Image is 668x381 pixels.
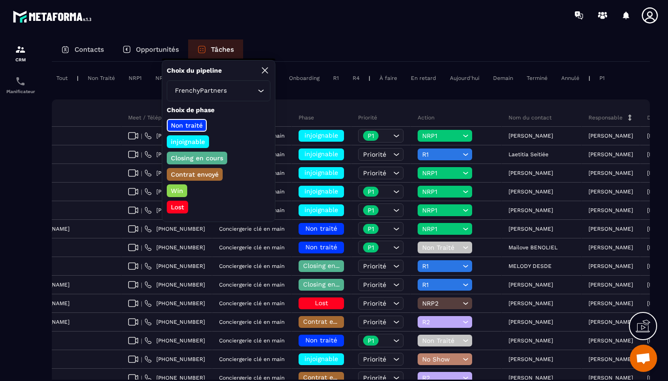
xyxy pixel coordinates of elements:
span: Closing en cours [303,262,355,269]
p: [PERSON_NAME] [508,133,553,139]
p: Lost [169,203,185,212]
span: Priorité [363,318,386,326]
span: Closing en cours [303,281,355,288]
div: Onboarding [284,73,324,84]
span: Priorité [363,169,386,177]
p: injoignable [169,137,206,146]
span: | [141,244,142,251]
span: NRP1 [422,188,460,195]
a: Tâches [188,40,243,61]
p: [PERSON_NAME] [508,282,553,288]
p: P1 [368,133,374,139]
a: Opportunités [113,40,188,61]
div: Ouvrir le chat [630,345,657,372]
p: [PERSON_NAME] [508,337,553,344]
span: Non Traité [422,244,460,251]
p: P1 [368,244,374,251]
p: [PERSON_NAME] [508,319,553,325]
p: [PERSON_NAME] [588,375,633,381]
p: [PERSON_NAME] [508,300,553,307]
p: Conciergerie clé en main [219,375,284,381]
span: FrenchyPartners [173,86,229,96]
p: | [369,75,370,81]
p: [PERSON_NAME] [508,170,553,176]
a: [PHONE_NUMBER] [145,356,205,363]
div: P1 [595,73,609,84]
a: [PHONE_NUMBER] [145,318,205,326]
a: [PHONE_NUMBER] [145,262,205,270]
p: [PERSON_NAME] [508,375,553,381]
span: injoignable [304,169,338,176]
p: [PERSON_NAME] [588,133,633,139]
p: [PERSON_NAME] [588,151,633,158]
div: R1 [329,73,344,84]
p: Closing en cours [169,153,224,163]
p: Conciergerie clé en main [219,282,284,288]
span: | [141,188,142,195]
p: Conciergerie clé en main [219,356,284,362]
span: | [141,300,142,307]
p: [PERSON_NAME] [588,282,633,288]
a: [PHONE_NUMBER] [145,151,205,158]
span: R1 [422,151,460,158]
p: Conciergerie clé en main [219,244,284,251]
span: Non Traité [422,337,460,344]
a: [PHONE_NUMBER] [145,169,205,177]
div: NRP1 [124,73,146,84]
span: Non traité [305,243,337,251]
p: [PERSON_NAME] [508,188,553,195]
p: [PERSON_NAME] [588,356,633,362]
span: NRP1 [422,169,460,177]
span: | [141,226,142,233]
div: Search for option [167,80,270,101]
span: injoignable [304,132,338,139]
span: NRP1 [422,132,460,139]
span: Priorité [363,281,386,288]
p: | [77,75,79,81]
div: NRP2 [151,73,174,84]
img: logo [13,8,95,25]
div: Aujourd'hui [445,73,484,84]
p: Win [169,186,184,195]
img: scheduler [15,76,26,87]
a: schedulerschedulerPlanificateur [2,69,39,101]
p: P1 [368,226,374,232]
p: [PERSON_NAME] [588,337,633,344]
p: Responsable [588,114,623,121]
p: Choix de phase [167,106,270,114]
span: | [141,282,142,288]
span: | [141,263,142,270]
span: | [141,207,142,214]
span: No Show [422,356,460,363]
p: [PERSON_NAME] [508,207,553,213]
span: Contrat envoyé [303,318,351,325]
img: formation [15,44,26,55]
a: [PHONE_NUMBER] [145,300,205,307]
p: [PERSON_NAME] [588,188,633,195]
span: injoignable [304,150,338,158]
p: Tâches [211,45,234,54]
p: Non traité [169,121,204,130]
p: Mailove BENOLIEL [508,244,558,251]
p: Planificateur [2,89,39,94]
span: Non traité [305,225,337,232]
p: Contacts [75,45,104,54]
p: Conciergerie clé en main [219,300,284,307]
p: Opportunités [136,45,179,54]
span: Priorité [363,151,386,158]
span: Priorité [363,262,386,270]
p: Meet / Téléphone [128,114,174,121]
span: NRP2 [422,300,460,307]
span: | [141,133,142,139]
div: Annulé [557,73,584,84]
div: À faire [375,73,402,84]
span: injoignable [304,355,338,362]
a: [PHONE_NUMBER] [145,207,205,214]
p: [PERSON_NAME] [588,300,633,307]
p: [PERSON_NAME] [508,226,553,232]
p: Conciergerie clé en main [219,319,284,325]
input: Search for option [229,86,255,96]
p: CRM [2,57,39,62]
div: Terminé [522,73,552,84]
p: Action [418,114,434,121]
